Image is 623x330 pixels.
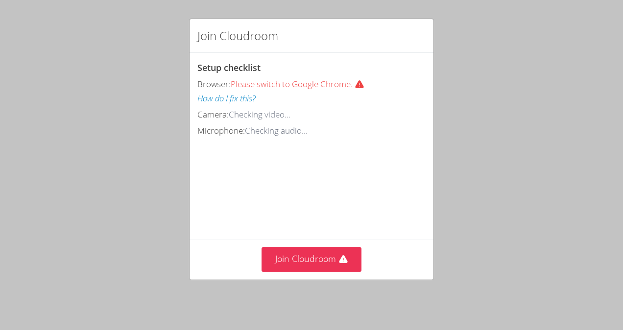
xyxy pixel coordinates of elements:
span: Setup checklist [197,62,261,73]
span: Browser: [197,78,231,90]
span: Checking video... [229,109,290,120]
span: Microphone: [197,125,245,136]
button: How do I fix this? [197,92,256,106]
span: Please switch to Google Chrome. [231,78,368,90]
span: Checking audio... [245,125,308,136]
h2: Join Cloudroom [197,27,278,45]
span: Camera: [197,109,229,120]
button: Join Cloudroom [262,247,362,271]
